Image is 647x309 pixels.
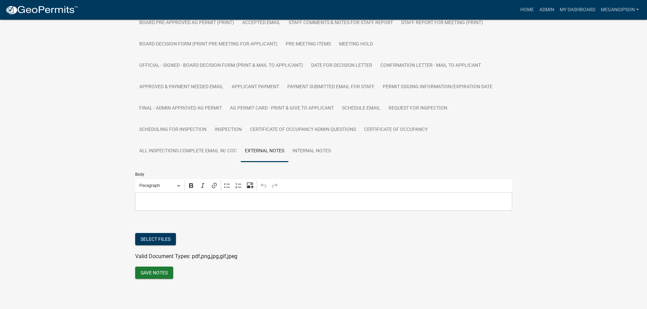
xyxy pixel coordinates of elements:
label: Body [135,172,144,176]
a: Accepted Email [238,12,285,34]
div: Editor toolbar [135,179,512,192]
a: Internal Notes [288,140,335,162]
button: Paragraph, Heading [136,180,183,191]
a: Date for Decision Letter [307,55,376,77]
a: Approved & Payment Needed Email [135,76,228,98]
a: Admin [537,3,557,16]
a: Home [518,3,537,16]
a: Ag Permit Card - PRINT & GIVE TO APPLICANT [226,98,338,119]
button: Select files [135,233,176,245]
button: Save Notes [135,267,173,279]
a: Staff Report for Meeting (PRINT) [397,12,487,34]
div: Editor editing area: main. Press Alt+0 for help. [135,192,512,211]
a: Schedule Email [338,98,384,119]
a: megangipson [598,3,642,16]
a: Official - Signed - Board Decision Form (Print & Mail to Applicant) [135,55,307,77]
a: Applicant Payment [228,76,283,98]
a: Confirmation Letter - MAIL TO APPLICANT [376,55,485,77]
a: Scheduling for Inspection [135,119,211,141]
a: Pre-Meeting Items [282,34,335,55]
a: Inspection [211,119,246,141]
a: My Dashboard [557,3,598,16]
a: Permit Issuing Information/Expiration Date [379,76,497,98]
a: All Inspections Complete Email W/ COC [135,140,241,162]
a: Board Pre-Approved Ag Permit (PRINT) [135,12,238,34]
a: FINAL - Admin Approved Ag Permit [135,98,226,119]
a: Certificate of Occupancy [360,119,432,141]
a: Payment Submitted Email for Staff [283,76,379,98]
span: Paragraph [139,181,175,190]
a: Board Decision Form (Print Pre-Meeting for Applicant) [135,34,282,55]
a: Staff Comments & Notes for Staff Report [285,12,397,34]
a: Certificate of Occupancy Admin Questions [246,119,360,141]
a: External Notes [241,140,288,162]
span: Valid Document Types: pdf,png,jpg,gif,jpeg [135,253,237,259]
a: Meeting Hold [335,34,377,55]
a: Request for Inspection [384,98,451,119]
